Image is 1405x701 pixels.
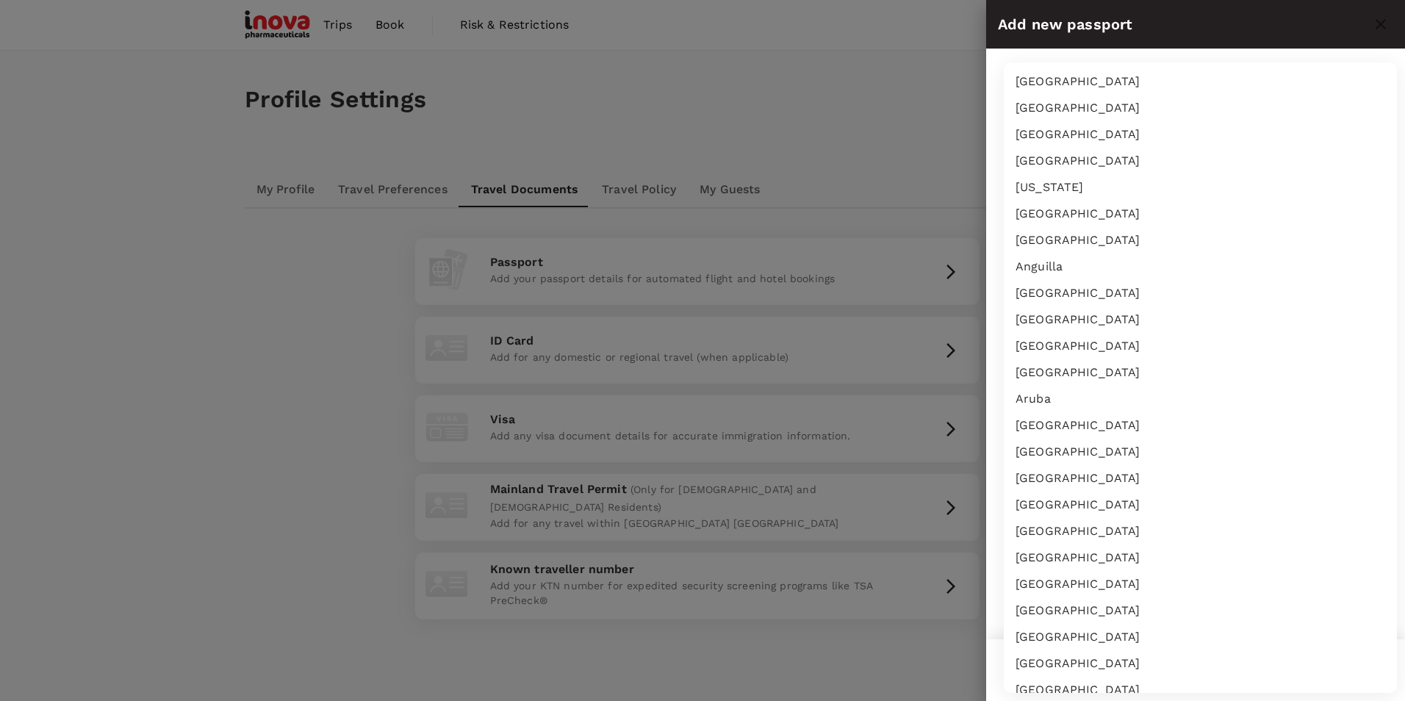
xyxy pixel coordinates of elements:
[1004,174,1397,201] li: [US_STATE]
[1004,306,1397,333] li: [GEOGRAPHIC_DATA]
[1004,386,1397,412] li: Aruba
[1004,439,1397,465] li: [GEOGRAPHIC_DATA]
[1004,597,1397,624] li: [GEOGRAPHIC_DATA]
[1004,148,1397,174] li: [GEOGRAPHIC_DATA]
[1004,544,1397,571] li: [GEOGRAPHIC_DATA]
[1004,650,1397,677] li: [GEOGRAPHIC_DATA]
[1004,95,1397,121] li: [GEOGRAPHIC_DATA]
[1004,492,1397,518] li: [GEOGRAPHIC_DATA]
[1004,465,1397,492] li: [GEOGRAPHIC_DATA]
[1004,333,1397,359] li: [GEOGRAPHIC_DATA]
[1004,571,1397,597] li: [GEOGRAPHIC_DATA]
[1004,121,1397,148] li: [GEOGRAPHIC_DATA]
[1004,280,1397,306] li: [GEOGRAPHIC_DATA]
[1004,227,1397,254] li: [GEOGRAPHIC_DATA]
[1004,518,1397,544] li: [GEOGRAPHIC_DATA]
[1004,412,1397,439] li: [GEOGRAPHIC_DATA]
[1004,68,1397,95] li: [GEOGRAPHIC_DATA]
[1004,359,1397,386] li: [GEOGRAPHIC_DATA]
[1004,254,1397,280] li: Anguilla
[1004,201,1397,227] li: [GEOGRAPHIC_DATA]
[1004,624,1397,650] li: [GEOGRAPHIC_DATA]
